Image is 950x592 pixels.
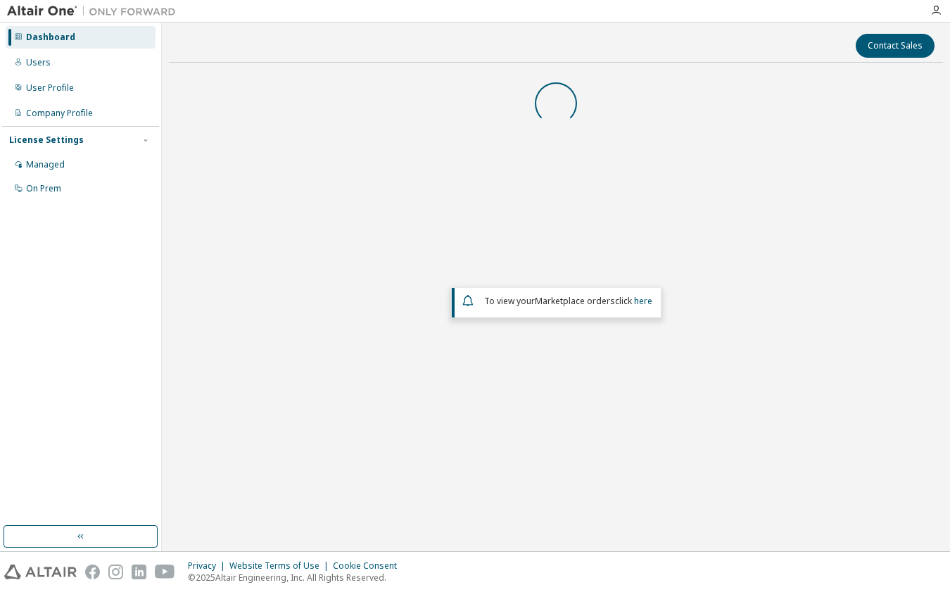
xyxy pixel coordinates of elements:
[7,4,183,18] img: Altair One
[132,565,146,579] img: linkedin.svg
[856,34,935,58] button: Contact Sales
[85,565,100,579] img: facebook.svg
[188,572,405,584] p: © 2025 Altair Engineering, Inc. All Rights Reserved.
[188,560,229,572] div: Privacy
[155,565,175,579] img: youtube.svg
[9,134,84,146] div: License Settings
[26,57,51,68] div: Users
[26,159,65,170] div: Managed
[26,82,74,94] div: User Profile
[26,32,75,43] div: Dashboard
[535,295,615,307] em: Marketplace orders
[634,295,652,307] a: here
[229,560,333,572] div: Website Terms of Use
[4,565,77,579] img: altair_logo.svg
[26,183,61,194] div: On Prem
[108,565,123,579] img: instagram.svg
[484,295,652,307] span: To view your click
[26,108,93,119] div: Company Profile
[333,560,405,572] div: Cookie Consent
